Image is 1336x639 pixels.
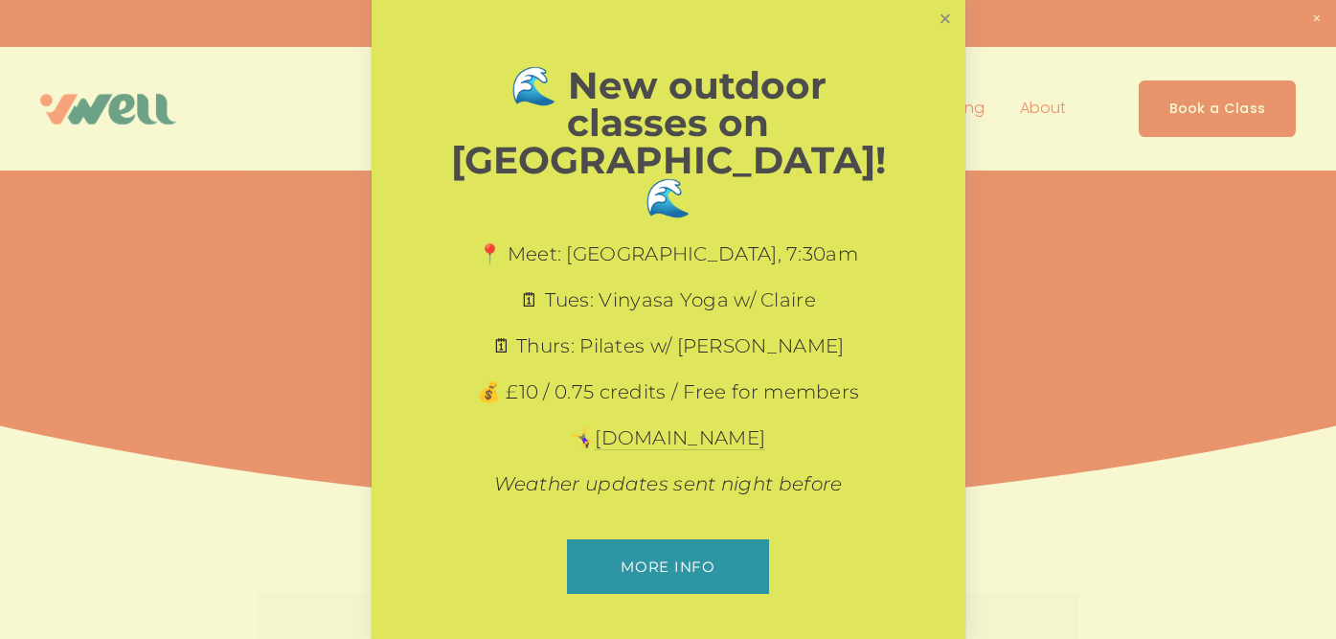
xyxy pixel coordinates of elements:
a: [DOMAIN_NAME] [595,426,765,450]
h1: 🌊 New outdoor classes on [GEOGRAPHIC_DATA]! 🌊 [439,67,898,217]
p: 💰 £10 / 0.75 credits / Free for members [439,378,898,405]
a: More info [567,539,769,594]
em: Weather updates sent night before [494,472,843,495]
p: 📍 Meet: [GEOGRAPHIC_DATA], 7:30am [439,240,898,267]
a: Close [928,3,962,36]
p: 🗓 Thurs: Pilates w/ [PERSON_NAME] [439,332,898,359]
p: 🗓 Tues: Vinyasa Yoga w/ Claire [439,286,898,313]
p: 🤸‍♀️ [439,424,898,451]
